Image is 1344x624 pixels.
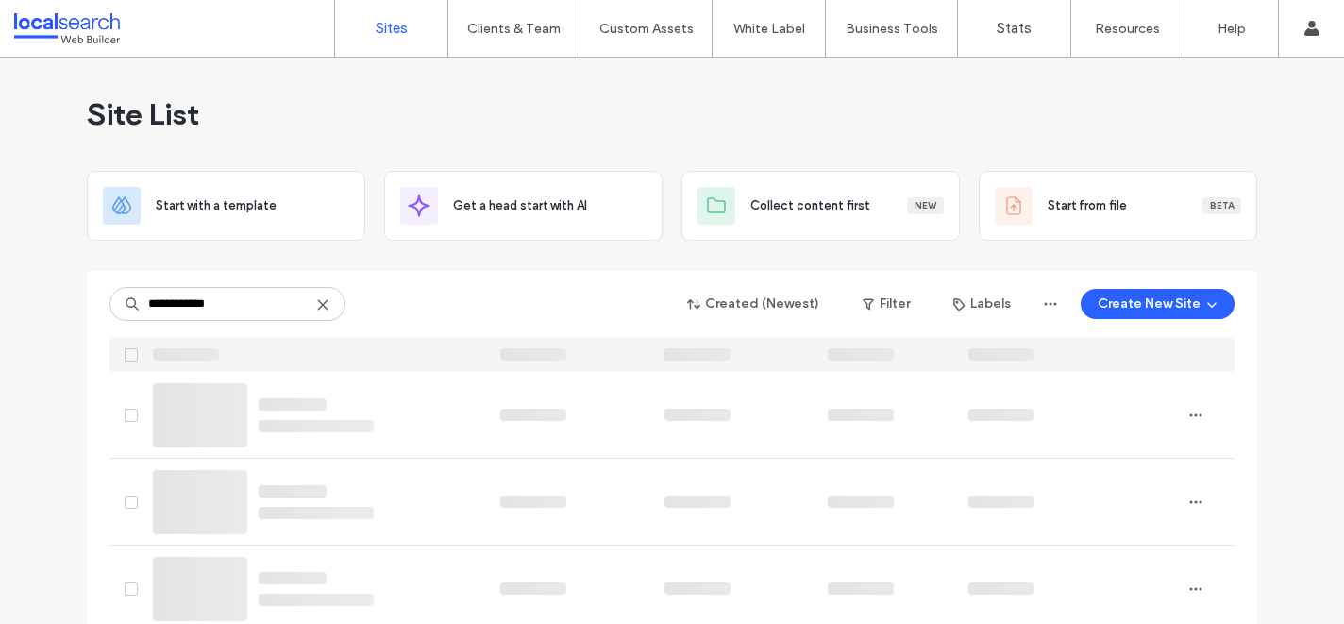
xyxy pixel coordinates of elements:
[1081,289,1235,319] button: Create New Site
[907,197,944,214] div: New
[87,95,199,133] span: Site List
[467,21,561,37] label: Clients & Team
[376,20,408,37] label: Sites
[156,196,277,215] span: Start with a template
[87,171,365,241] div: Start with a template
[979,171,1257,241] div: Start from fileBeta
[844,289,929,319] button: Filter
[1048,196,1127,215] span: Start from file
[384,171,663,241] div: Get a head start with AI
[846,21,938,37] label: Business Tools
[997,20,1032,37] label: Stats
[681,171,960,241] div: Collect content firstNew
[1218,21,1246,37] label: Help
[750,196,870,215] span: Collect content first
[733,21,805,37] label: White Label
[1095,21,1160,37] label: Resources
[599,21,694,37] label: Custom Assets
[671,289,836,319] button: Created (Newest)
[453,196,587,215] span: Get a head start with AI
[936,289,1028,319] button: Labels
[1202,197,1241,214] div: Beta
